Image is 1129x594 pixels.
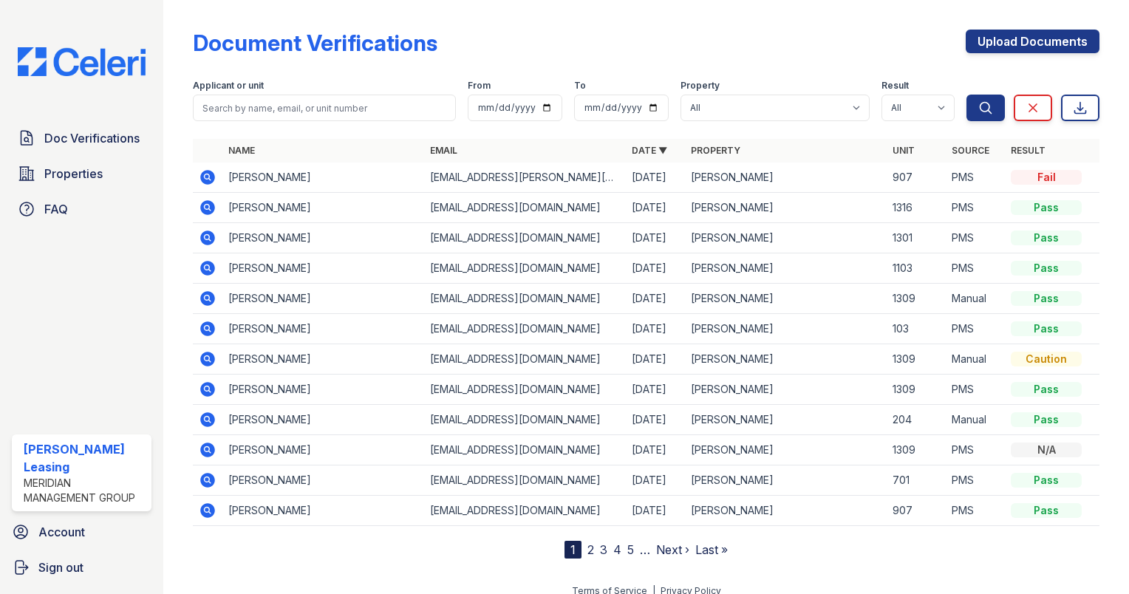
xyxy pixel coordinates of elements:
[946,314,1005,344] td: PMS
[946,253,1005,284] td: PMS
[685,314,887,344] td: [PERSON_NAME]
[1011,503,1082,518] div: Pass
[12,159,151,188] a: Properties
[600,542,607,557] a: 3
[222,163,424,193] td: [PERSON_NAME]
[613,542,621,557] a: 4
[424,314,626,344] td: [EMAIL_ADDRESS][DOMAIN_NAME]
[887,344,946,375] td: 1309
[228,145,255,156] a: Name
[685,253,887,284] td: [PERSON_NAME]
[685,496,887,526] td: [PERSON_NAME]
[685,405,887,435] td: [PERSON_NAME]
[222,435,424,465] td: [PERSON_NAME]
[1011,352,1082,366] div: Caution
[626,405,685,435] td: [DATE]
[564,541,581,559] div: 1
[1011,145,1046,156] a: Result
[685,163,887,193] td: [PERSON_NAME]
[626,163,685,193] td: [DATE]
[946,465,1005,496] td: PMS
[6,517,157,547] a: Account
[893,145,915,156] a: Unit
[222,253,424,284] td: [PERSON_NAME]
[632,145,667,156] a: Date ▼
[222,193,424,223] td: [PERSON_NAME]
[1011,382,1082,397] div: Pass
[626,344,685,375] td: [DATE]
[626,465,685,496] td: [DATE]
[946,193,1005,223] td: PMS
[887,405,946,435] td: 204
[38,523,85,541] span: Account
[424,284,626,314] td: [EMAIL_ADDRESS][DOMAIN_NAME]
[685,284,887,314] td: [PERSON_NAME]
[887,375,946,405] td: 1309
[424,193,626,223] td: [EMAIL_ADDRESS][DOMAIN_NAME]
[222,314,424,344] td: [PERSON_NAME]
[685,344,887,375] td: [PERSON_NAME]
[424,405,626,435] td: [EMAIL_ADDRESS][DOMAIN_NAME]
[1011,291,1082,306] div: Pass
[424,223,626,253] td: [EMAIL_ADDRESS][DOMAIN_NAME]
[946,496,1005,526] td: PMS
[424,344,626,375] td: [EMAIL_ADDRESS][DOMAIN_NAME]
[222,223,424,253] td: [PERSON_NAME]
[430,145,457,156] a: Email
[468,80,491,92] label: From
[952,145,989,156] a: Source
[1011,261,1082,276] div: Pass
[1011,200,1082,215] div: Pass
[691,145,740,156] a: Property
[681,80,720,92] label: Property
[887,253,946,284] td: 1103
[424,253,626,284] td: [EMAIL_ADDRESS][DOMAIN_NAME]
[222,465,424,496] td: [PERSON_NAME]
[1011,231,1082,245] div: Pass
[887,496,946,526] td: 907
[966,30,1099,53] a: Upload Documents
[685,435,887,465] td: [PERSON_NAME]
[946,284,1005,314] td: Manual
[626,223,685,253] td: [DATE]
[424,465,626,496] td: [EMAIL_ADDRESS][DOMAIN_NAME]
[626,496,685,526] td: [DATE]
[881,80,909,92] label: Result
[695,542,728,557] a: Last »
[222,344,424,375] td: [PERSON_NAME]
[626,314,685,344] td: [DATE]
[12,123,151,153] a: Doc Verifications
[44,200,68,218] span: FAQ
[6,47,157,76] img: CE_Logo_Blue-a8612792a0a2168367f1c8372b55b34899dd931a85d93a1a3d3e32e68fde9ad4.png
[424,375,626,405] td: [EMAIL_ADDRESS][DOMAIN_NAME]
[1011,473,1082,488] div: Pass
[626,253,685,284] td: [DATE]
[12,194,151,224] a: FAQ
[887,284,946,314] td: 1309
[887,435,946,465] td: 1309
[1011,170,1082,185] div: Fail
[946,405,1005,435] td: Manual
[887,314,946,344] td: 103
[887,465,946,496] td: 701
[424,496,626,526] td: [EMAIL_ADDRESS][DOMAIN_NAME]
[685,465,887,496] td: [PERSON_NAME]
[887,193,946,223] td: 1316
[946,435,1005,465] td: PMS
[946,375,1005,405] td: PMS
[1011,321,1082,336] div: Pass
[656,542,689,557] a: Next ›
[6,553,157,582] a: Sign out
[626,284,685,314] td: [DATE]
[626,435,685,465] td: [DATE]
[1011,412,1082,427] div: Pass
[627,542,634,557] a: 5
[685,375,887,405] td: [PERSON_NAME]
[640,541,650,559] span: …
[193,80,264,92] label: Applicant or unit
[193,95,456,121] input: Search by name, email, or unit number
[946,223,1005,253] td: PMS
[222,284,424,314] td: [PERSON_NAME]
[24,476,146,505] div: Meridian Management Group
[685,193,887,223] td: [PERSON_NAME]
